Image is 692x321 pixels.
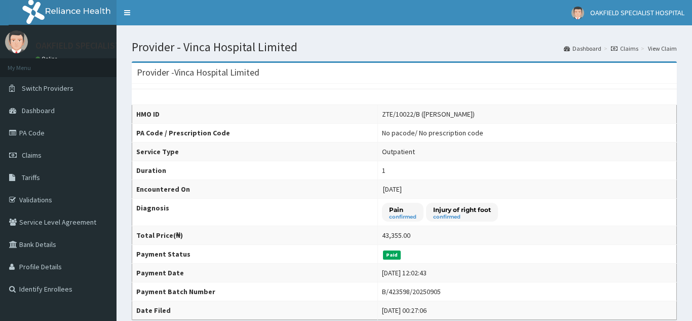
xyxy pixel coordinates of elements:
th: Service Type [132,142,378,161]
th: Payment Status [132,245,378,264]
th: Date Filed [132,301,378,320]
span: Tariffs [22,173,40,182]
div: [DATE] 00:27:06 [382,305,427,315]
th: Encountered On [132,180,378,199]
th: Payment Batch Number [132,282,378,301]
small: confirmed [433,215,491,220]
div: Outpatient [382,147,415,157]
p: Injury of right foot [433,205,491,214]
a: Claims [611,44,638,53]
span: [DATE] [383,185,402,194]
th: Payment Date [132,264,378,282]
th: Diagnosis [132,199,378,226]
h1: Provider - Vinca Hospital Limited [132,41,677,54]
span: Dashboard [22,106,55,115]
div: 43,355.00 [382,230,410,240]
th: PA Code / Prescription Code [132,124,378,142]
p: OAKFIELD SPECIALIST HOSPITAL [35,41,162,50]
div: ZTE/10022/B ([PERSON_NAME]) [382,109,475,119]
div: [DATE] 12:02:43 [382,268,427,278]
h3: Provider - Vinca Hospital Limited [137,68,259,77]
img: User Image [571,7,584,19]
div: No pacode / No prescription code [382,128,483,138]
span: OAKFIELD SPECIALIST HOSPITAL [590,8,684,17]
div: B/423598/20250905 [382,287,441,297]
th: Duration [132,161,378,180]
span: Paid [383,251,401,260]
th: Total Price(₦) [132,226,378,245]
small: confirmed [389,215,416,220]
img: User Image [5,30,28,53]
a: View Claim [648,44,677,53]
a: Online [35,55,60,62]
p: Pain [389,205,416,214]
a: Dashboard [564,44,601,53]
div: 1 [382,165,386,175]
span: Switch Providers [22,84,73,93]
span: Claims [22,151,42,160]
th: HMO ID [132,105,378,124]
